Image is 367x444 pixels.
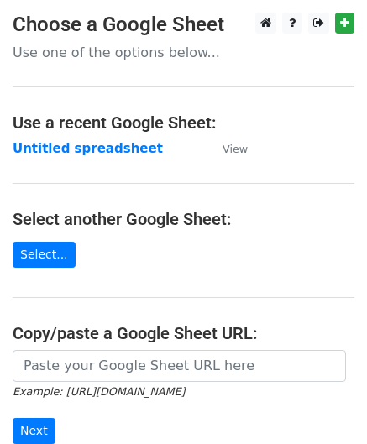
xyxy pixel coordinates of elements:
h4: Use a recent Google Sheet: [13,112,354,133]
small: View [223,143,248,155]
a: Select... [13,242,76,268]
h3: Choose a Google Sheet [13,13,354,37]
a: View [206,141,248,156]
h4: Select another Google Sheet: [13,209,354,229]
input: Next [13,418,55,444]
h4: Copy/paste a Google Sheet URL: [13,323,354,343]
small: Example: [URL][DOMAIN_NAME] [13,385,185,398]
p: Use one of the options below... [13,44,354,61]
a: Untitled spreadsheet [13,141,163,156]
input: Paste your Google Sheet URL here [13,350,346,382]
